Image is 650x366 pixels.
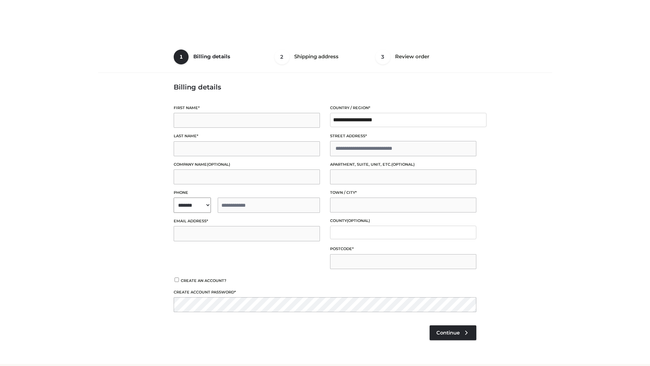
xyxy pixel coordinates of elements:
label: Create account password [174,289,476,296]
span: (optional) [347,218,370,223]
label: Street address [330,133,476,139]
label: First name [174,105,320,111]
label: Town / City [330,189,476,196]
label: Last name [174,133,320,139]
span: 1 [174,49,189,64]
span: (optional) [207,162,230,167]
input: Create an account? [174,278,180,282]
label: Postcode [330,246,476,252]
label: Apartment, suite, unit, etc. [330,161,476,168]
a: Continue [430,325,476,340]
span: Billing details [193,53,230,60]
h3: Billing details [174,83,476,91]
label: Email address [174,218,320,224]
span: Shipping address [294,53,339,60]
span: 2 [275,49,289,64]
label: County [330,218,476,224]
label: Phone [174,189,320,196]
span: 3 [375,49,390,64]
span: Review order [395,53,429,60]
span: Continue [436,330,460,336]
span: (optional) [391,162,415,167]
label: Country / Region [330,105,476,111]
label: Company name [174,161,320,168]
span: Create an account? [181,278,226,283]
